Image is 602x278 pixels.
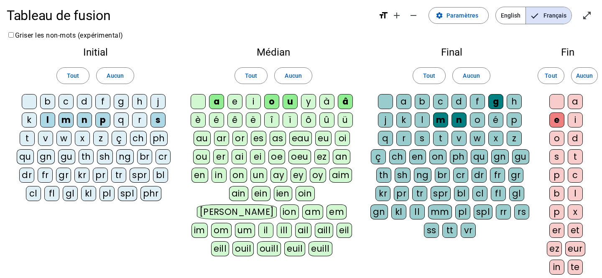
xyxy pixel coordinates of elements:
[549,260,564,275] div: in
[97,149,113,164] div: sh
[512,149,529,164] div: gu
[246,112,261,128] div: ë
[333,149,350,164] div: an
[193,149,210,164] div: ou
[56,131,71,146] div: w
[488,94,503,109] div: g
[251,131,266,146] div: es
[327,204,347,219] div: em
[227,94,242,109] div: e
[232,131,247,146] div: or
[56,168,71,183] div: gr
[150,112,166,128] div: s
[7,31,123,39] label: Griser les non-mots (expérimental)
[549,112,564,128] div: e
[582,10,592,20] mat-icon: open_in_full
[153,168,168,183] div: bl
[264,112,279,128] div: î
[474,204,493,219] div: spl
[496,204,511,219] div: rr
[371,149,386,164] div: ç
[415,131,430,146] div: s
[245,71,257,81] span: Tout
[250,149,265,164] div: ei
[229,186,249,201] div: ain
[309,241,332,256] div: euill
[191,223,208,238] div: im
[463,71,480,81] span: Aucun
[337,223,352,238] div: eil
[77,94,92,109] div: d
[56,67,89,84] button: Tout
[301,112,316,128] div: ô
[59,112,74,128] div: m
[415,94,430,109] div: b
[338,94,353,109] div: â
[496,7,525,24] span: English
[507,112,522,128] div: p
[549,168,564,183] div: p
[302,204,323,219] div: am
[17,149,34,164] div: qu
[424,223,439,238] div: ss
[19,168,34,183] div: dr
[230,168,247,183] div: on
[471,149,488,164] div: qu
[549,186,564,201] div: b
[40,94,55,109] div: b
[509,186,524,201] div: gl
[423,71,435,81] span: Tout
[547,241,562,256] div: ez
[429,7,489,24] button: Paramètres
[446,10,478,20] span: Paramètres
[20,131,35,146] div: t
[291,168,306,183] div: ey
[391,204,406,219] div: kl
[412,186,427,201] div: tr
[526,7,571,24] span: Français
[545,71,557,81] span: Tout
[576,71,593,81] span: Aucun
[491,149,509,164] div: gn
[288,149,311,164] div: oeu
[214,131,229,146] div: ar
[568,223,583,238] div: et
[451,94,467,109] div: d
[235,67,268,84] button: Tout
[301,94,316,109] div: y
[252,186,270,201] div: ein
[394,186,409,201] div: pr
[268,149,285,164] div: oe
[264,94,279,109] div: o
[315,131,332,146] div: eu
[130,168,150,183] div: spr
[38,131,53,146] div: v
[132,94,147,109] div: h
[370,47,533,57] h2: Final
[209,94,224,109] div: a
[77,112,92,128] div: n
[470,94,485,109] div: f
[370,204,388,219] div: gn
[436,12,443,19] mat-icon: settings
[191,47,356,57] h2: Médian
[67,71,79,81] span: Tout
[488,131,503,146] div: x
[549,131,564,146] div: o
[285,71,301,81] span: Aucun
[395,168,411,183] div: sh
[452,67,490,84] button: Aucun
[319,94,334,109] div: à
[507,131,522,146] div: z
[116,149,134,164] div: ng
[130,131,147,146] div: ch
[568,186,583,201] div: l
[289,131,312,146] div: eau
[568,260,583,275] div: te
[335,131,350,146] div: oi
[283,94,298,109] div: u
[283,112,298,128] div: ï
[13,47,177,57] h2: Initial
[93,131,108,146] div: z
[114,94,129,109] div: g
